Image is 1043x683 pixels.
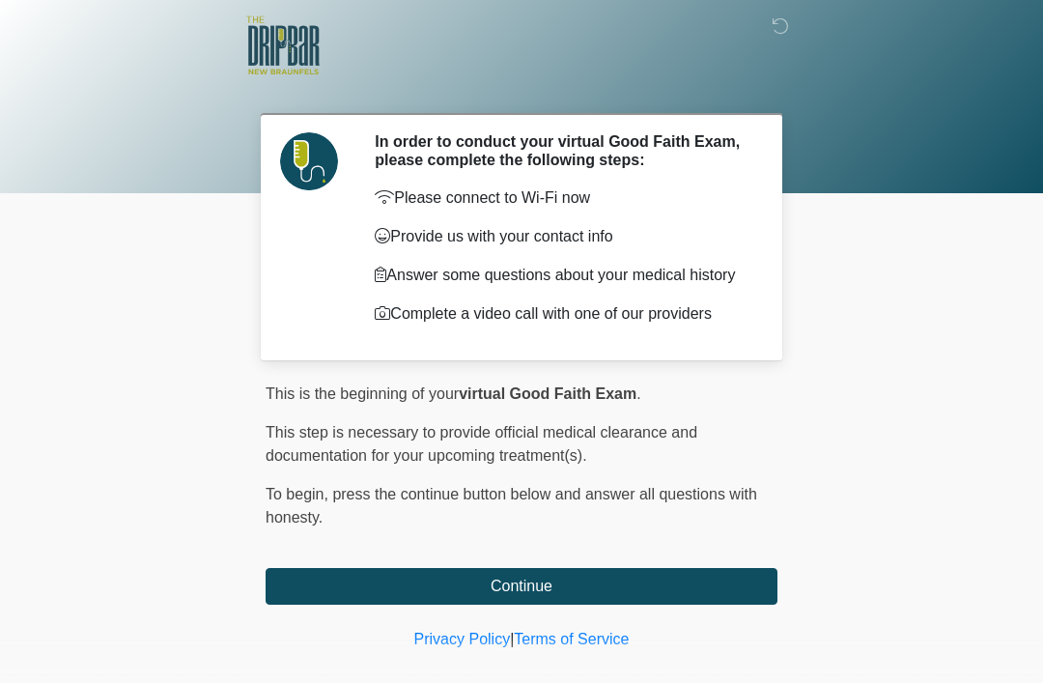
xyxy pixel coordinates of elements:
a: | [510,631,514,647]
img: The DRIPBaR - New Braunfels Logo [246,14,320,77]
span: This step is necessary to provide official medical clearance and documentation for your upcoming ... [266,424,697,464]
p: Answer some questions about your medical history [375,264,748,287]
p: Please connect to Wi-Fi now [375,186,748,210]
p: Provide us with your contact info [375,225,748,248]
span: . [636,385,640,402]
h2: In order to conduct your virtual Good Faith Exam, please complete the following steps: [375,132,748,169]
span: To begin, [266,486,332,502]
p: Complete a video call with one of our providers [375,302,748,326]
span: press the continue button below and answer all questions with honesty. [266,486,757,526]
a: Privacy Policy [414,631,511,647]
a: Terms of Service [514,631,629,647]
span: This is the beginning of your [266,385,459,402]
img: Agent Avatar [280,132,338,190]
strong: virtual Good Faith Exam [459,385,636,402]
button: Continue [266,568,777,605]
